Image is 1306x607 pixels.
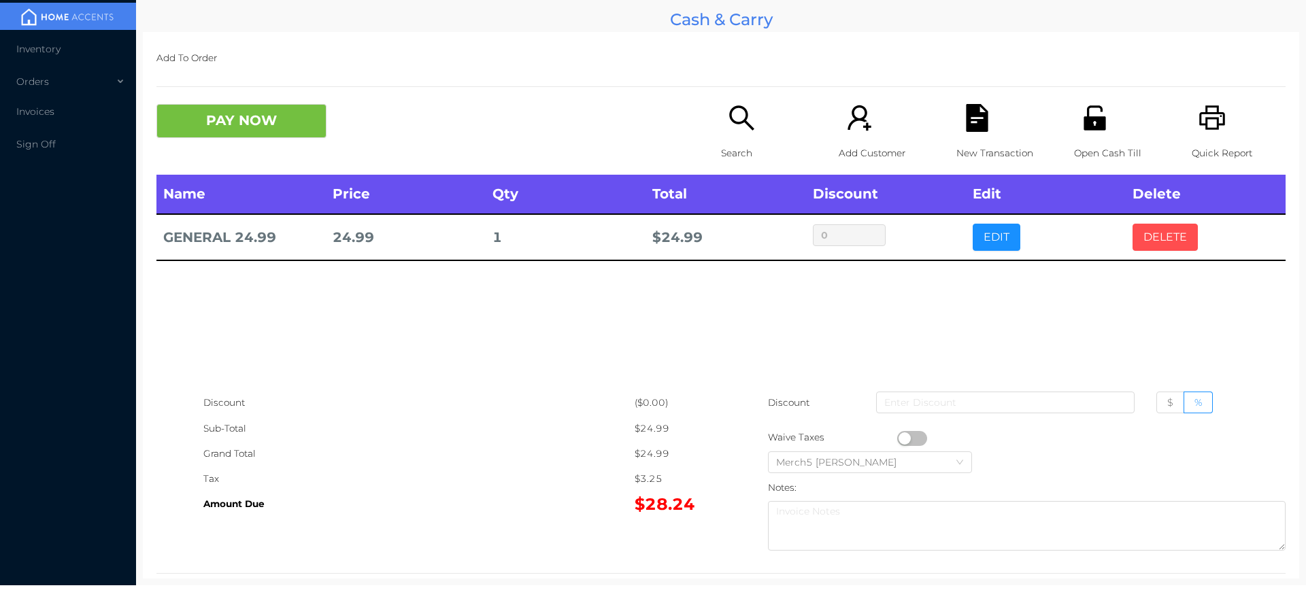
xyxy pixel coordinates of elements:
i: icon: unlock [1081,104,1109,132]
div: $3.25 [635,466,721,491]
p: Open Cash Till [1074,141,1168,166]
div: Tax [203,466,635,491]
div: Cash & Carry [143,7,1299,32]
span: $ [1167,396,1173,409]
button: EDIT [973,224,1020,251]
div: $24.99 [635,441,721,466]
p: Quick Report [1192,141,1286,166]
td: 24.99 [326,214,486,260]
p: Add Customer [839,141,933,166]
p: Search [721,141,815,166]
th: Delete [1126,175,1286,214]
th: Qty [486,175,646,214]
i: icon: file-text [963,104,991,132]
i: icon: printer [1199,104,1226,132]
input: Enter Discount [876,392,1135,413]
i: icon: down [956,458,964,468]
div: Waive Taxes [768,425,897,450]
p: Add To Order [156,46,1286,71]
div: Grand Total [203,441,635,466]
div: 1 [492,225,639,250]
th: Name [156,175,326,214]
img: mainBanner [16,7,118,27]
div: Discount [203,390,635,415]
div: Merch5 Lawrence [776,452,910,472]
span: Inventory [16,43,61,55]
span: Sign Off [16,138,56,150]
span: % [1194,396,1202,409]
span: Invoices [16,105,54,118]
div: ($0.00) [635,390,721,415]
td: GENERAL 24.99 [156,214,326,260]
td: $ 24.99 [646,214,805,260]
i: icon: search [728,104,756,132]
p: Discount [768,390,811,415]
label: Notes: [768,482,797,493]
div: $24.99 [635,416,721,441]
p: New Transaction [956,141,1050,166]
div: Amount Due [203,491,635,517]
div: Sub-Total [203,416,635,441]
th: Discount [806,175,966,214]
th: Edit [966,175,1126,214]
div: $28.24 [635,491,721,517]
th: Total [646,175,805,214]
th: Price [326,175,486,214]
button: PAY NOW [156,104,326,138]
i: icon: user-add [845,104,873,132]
button: DELETE [1133,224,1198,251]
